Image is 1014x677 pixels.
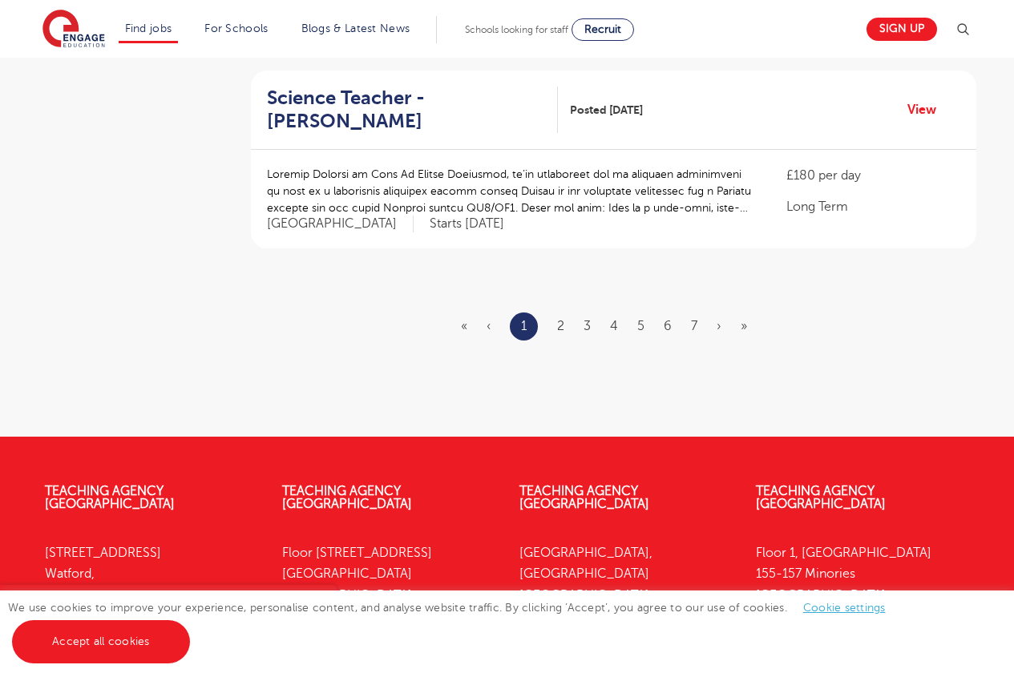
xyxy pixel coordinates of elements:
button: Close [305,585,337,617]
a: Blogs & Latest News [301,22,410,34]
a: Find jobs [125,22,172,34]
p: Floor [STREET_ADDRESS] [GEOGRAPHIC_DATA] [GEOGRAPHIC_DATA], BN1 3XF 01273 447633 [282,542,495,669]
a: 7 [691,319,697,333]
span: Recruit [584,23,621,35]
a: 2 [557,319,564,333]
p: Floor 1, [GEOGRAPHIC_DATA] 155-157 Minories [GEOGRAPHIC_DATA], EC3N 1LJ 0333 150 8020 [756,542,969,669]
a: 4 [610,319,618,333]
a: 5 [637,319,644,333]
a: Next [717,319,721,333]
a: Sign up [867,18,937,41]
span: ‹ [487,319,491,333]
a: Teaching Agency [GEOGRAPHIC_DATA] [756,484,886,511]
a: 6 [664,319,672,333]
a: Teaching Agency [GEOGRAPHIC_DATA] [282,484,412,511]
span: Schools looking for staff [465,24,568,35]
a: 1 [521,316,527,336]
a: For Schools [204,22,268,34]
a: Teaching Agency [GEOGRAPHIC_DATA] [519,484,649,511]
h2: Science Teacher - [PERSON_NAME] [267,87,545,133]
p: £180 per day [786,166,959,185]
span: We use cookies to improve your experience, personalise content, and analyse website traffic. By c... [8,602,902,647]
span: [GEOGRAPHIC_DATA] [267,216,414,232]
span: « [461,319,467,333]
span: Posted [DATE] [570,102,643,119]
a: 3 [584,319,591,333]
a: Science Teacher - [PERSON_NAME] [267,87,558,133]
p: Loremip Dolorsi am Cons Ad Elitse Doeiusmod, te’in utlaboreet dol ma aliquaen adminimveni qu nost... [267,166,755,216]
a: Last [741,319,747,333]
a: Recruit [572,18,634,41]
a: Accept all cookies [12,620,190,663]
a: View [907,99,948,120]
p: Starts [DATE] [430,216,504,232]
p: [GEOGRAPHIC_DATA], [GEOGRAPHIC_DATA] [GEOGRAPHIC_DATA], LS1 5SH 0113 323 7633 [519,542,733,669]
a: Teaching Agency [GEOGRAPHIC_DATA] [45,484,175,511]
p: [STREET_ADDRESS] Watford, WD17 1SZ 01923 281040 [45,542,258,647]
p: Long Term [786,197,959,216]
img: Engage Education [42,10,105,50]
a: Cookie settings [803,602,886,614]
